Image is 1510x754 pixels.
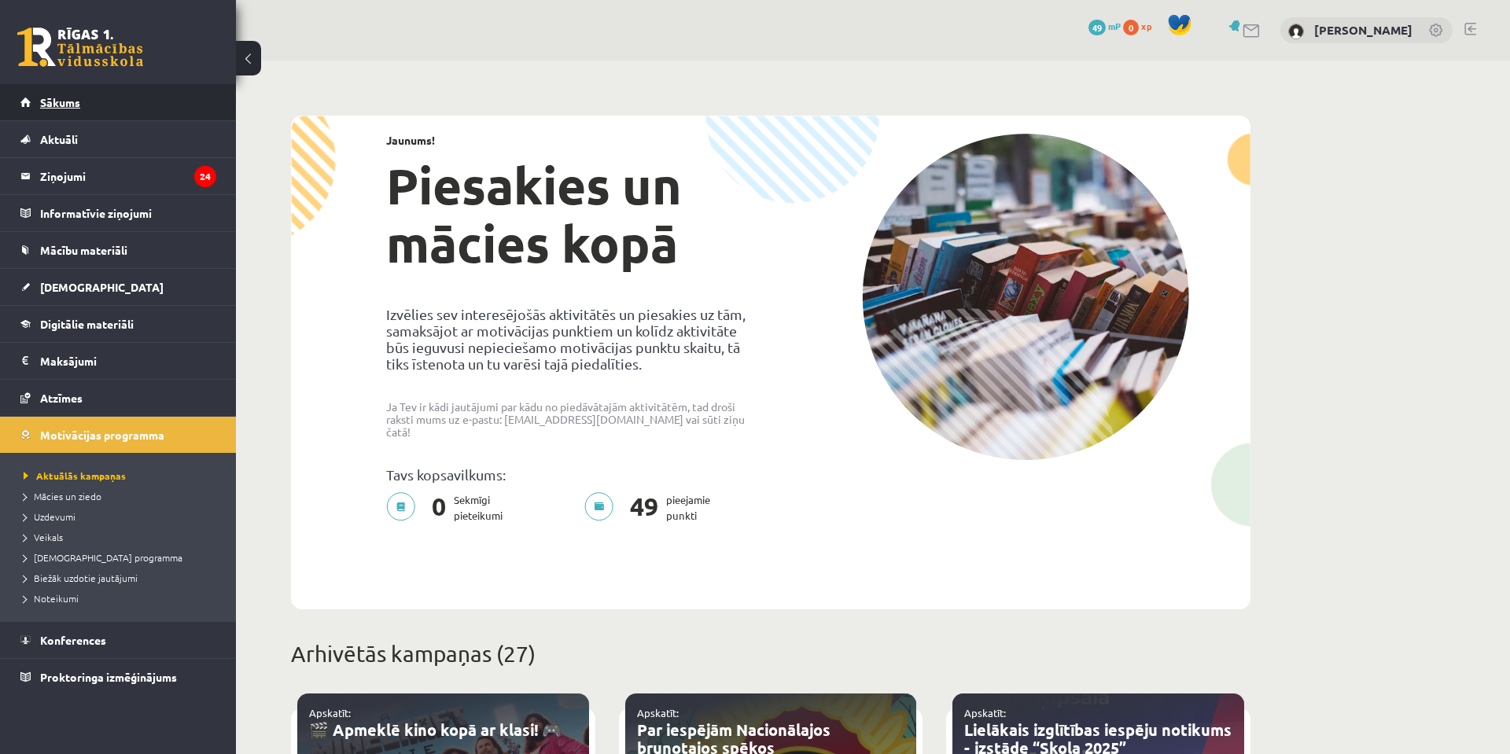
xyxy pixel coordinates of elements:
[24,509,220,524] a: Uzdevumi
[862,134,1189,460] img: campaign-image-1c4f3b39ab1f89d1fca25a8facaab35ebc8e40cf20aedba61fd73fb4233361ac.png
[386,133,435,147] strong: Jaunums!
[20,121,216,157] a: Aktuāli
[24,490,101,502] span: Mācies un ziedo
[24,572,138,584] span: Biežāk uzdotie jautājumi
[40,132,78,146] span: Aktuāli
[24,592,79,605] span: Noteikumi
[1123,20,1159,32] a: 0 xp
[24,550,220,565] a: [DEMOGRAPHIC_DATA] programma
[20,380,216,416] a: Atzīmes
[24,510,75,523] span: Uzdevumi
[1088,20,1106,35] span: 49
[1288,24,1304,39] img: Arvis Adrians Lozda
[1123,20,1139,35] span: 0
[20,84,216,120] a: Sākums
[20,306,216,342] a: Digitālie materiāli
[1088,20,1121,32] a: 49 mP
[24,531,63,543] span: Veikals
[40,317,134,331] span: Digitālie materiāli
[20,232,216,268] a: Mācību materiāli
[24,551,182,564] span: [DEMOGRAPHIC_DATA] programma
[622,492,666,524] span: 49
[24,469,126,482] span: Aktuālās kampaņas
[24,571,220,585] a: Biežāk uzdotie jautājumi
[24,530,220,544] a: Veikals
[20,622,216,658] a: Konferences
[40,428,164,442] span: Motivācijas programma
[20,269,216,305] a: [DEMOGRAPHIC_DATA]
[17,28,143,67] a: Rīgas 1. Tālmācības vidusskola
[40,633,106,647] span: Konferences
[24,489,220,503] a: Mācies un ziedo
[386,492,512,524] p: Sekmīgi pieteikumi
[40,243,127,257] span: Mācību materiāli
[1141,20,1151,32] span: xp
[40,391,83,405] span: Atzīmes
[386,400,759,438] p: Ja Tev ir kādi jautājumi par kādu no piedāvātajām aktivitātēm, tad droši raksti mums uz e-pastu: ...
[40,343,216,379] legend: Maksājumi
[309,706,351,719] a: Apskatīt:
[309,719,562,740] a: 🎬 Apmeklē kino kopā ar klasi! 🎮
[40,195,216,231] legend: Informatīvie ziņojumi
[1108,20,1121,32] span: mP
[386,466,759,483] p: Tavs kopsavilkums:
[194,166,216,187] i: 24
[20,343,216,379] a: Maksājumi
[584,492,720,524] p: pieejamie punkti
[291,638,1250,671] p: Arhivētās kampaņas (27)
[1314,22,1412,38] a: [PERSON_NAME]
[386,306,759,372] p: Izvēlies sev interesējošās aktivitātēs un piesakies uz tām, samaksājot ar motivācijas punktiem un...
[40,280,164,294] span: [DEMOGRAPHIC_DATA]
[40,158,216,194] legend: Ziņojumi
[40,95,80,109] span: Sākums
[424,492,454,524] span: 0
[20,158,216,194] a: Ziņojumi24
[40,670,177,684] span: Proktoringa izmēģinājums
[964,706,1006,719] a: Apskatīt:
[24,469,220,483] a: Aktuālās kampaņas
[20,195,216,231] a: Informatīvie ziņojumi
[24,591,220,605] a: Noteikumi
[20,417,216,453] a: Motivācijas programma
[20,659,216,695] a: Proktoringa izmēģinājums
[386,156,759,273] h1: Piesakies un mācies kopā
[637,706,679,719] a: Apskatīt:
